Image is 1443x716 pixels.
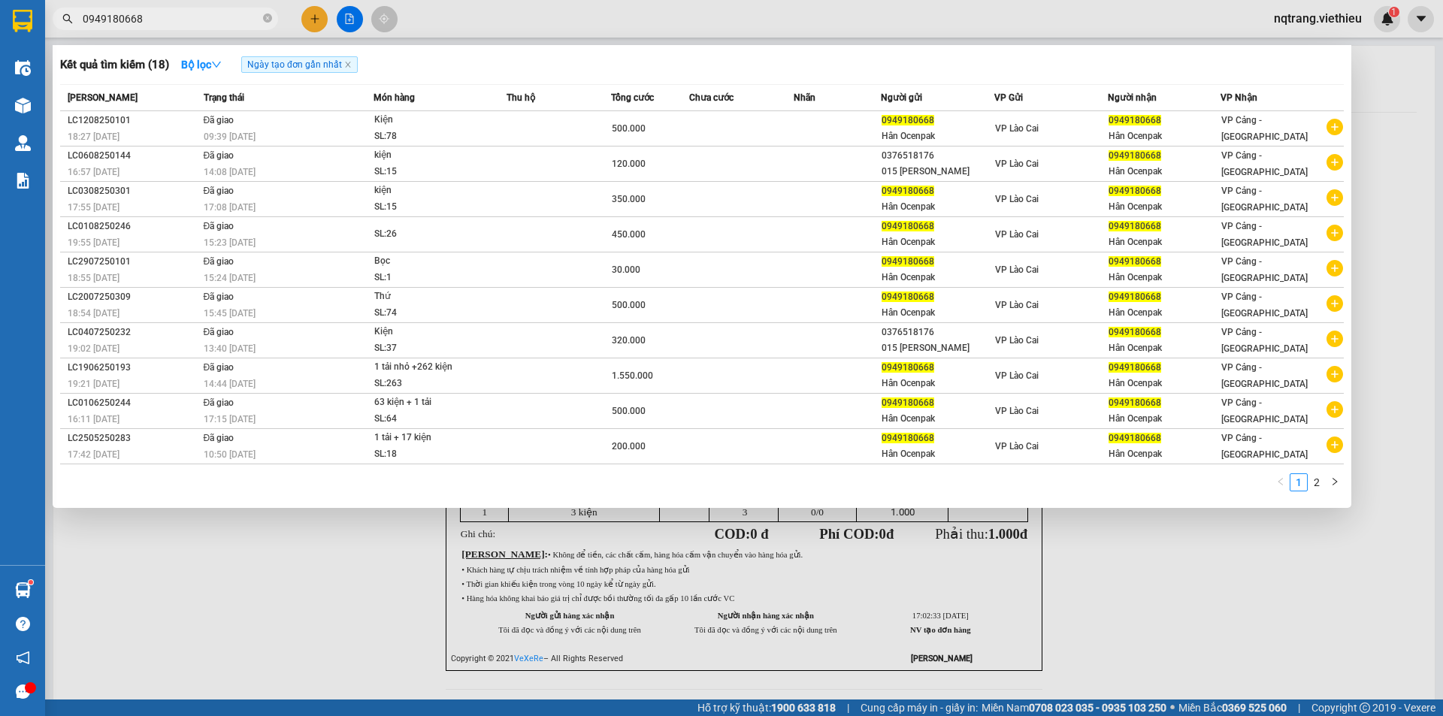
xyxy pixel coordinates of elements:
[1109,327,1161,337] span: 0949180668
[65,83,129,106] strong: TĐ chuyển phát:
[882,115,934,125] span: 0949180668
[68,254,199,270] div: LC2907250101
[68,12,141,44] strong: VIỆT HIẾU LOGISTIC
[211,59,222,70] span: down
[1109,270,1221,285] div: Hân Ocenpak
[794,92,815,103] span: Nhãn
[882,199,994,215] div: Hân Ocenpak
[1109,411,1221,427] div: Hân Ocenpak
[169,53,234,77] button: Bộ lọcdown
[882,128,994,144] div: Hân Ocenpak
[204,150,234,161] span: Đã giao
[15,173,31,189] img: solution-icon
[374,199,487,216] div: SL: 15
[147,87,236,103] span: LC1408250212
[882,292,934,302] span: 0949180668
[882,305,994,321] div: Hân Ocenpak
[68,431,199,446] div: LC2505250283
[1109,115,1161,125] span: 0949180668
[263,12,272,26] span: close-circle
[263,14,272,23] span: close-circle
[1330,477,1339,486] span: right
[83,11,260,27] input: Tìm tên, số ĐT hoặc mã đơn
[68,113,199,128] div: LC1208250101
[374,147,487,164] div: kiện
[68,289,199,305] div: LC2007250309
[68,379,119,389] span: 19:21 [DATE]
[204,186,234,196] span: Đã giao
[995,194,1039,204] span: VP Lào Cai
[612,406,646,416] span: 500.000
[882,433,934,443] span: 0949180668
[204,92,244,103] span: Trạng thái
[204,292,234,302] span: Đã giao
[1108,92,1157,103] span: Người nhận
[1109,221,1161,231] span: 0949180668
[374,411,487,427] div: SL: 64
[374,340,487,357] div: SL: 37
[881,92,922,103] span: Người gửi
[1327,331,1343,347] span: plus-circle
[612,300,646,310] span: 500.000
[68,219,199,234] div: LC0108250246
[1327,437,1343,453] span: plus-circle
[882,397,934,408] span: 0949180668
[1109,340,1221,356] div: Hân Ocenpak
[1109,305,1221,321] div: Hân Ocenpak
[374,164,487,180] div: SL: 15
[612,159,646,169] span: 120.000
[344,61,352,68] span: close
[204,256,234,267] span: Đã giao
[204,327,234,337] span: Đã giao
[689,92,734,103] span: Chưa cước
[374,305,487,322] div: SL: 74
[1272,473,1290,491] button: left
[68,183,199,199] div: LC0308250301
[204,167,256,177] span: 14:08 [DATE]
[612,194,646,204] span: 350.000
[882,270,994,285] div: Hân Ocenpak
[1308,474,1325,491] a: 2
[882,164,994,180] div: 015 [PERSON_NAME]
[374,92,415,103] span: Món hàng
[68,202,119,213] span: 17:55 [DATE]
[68,414,119,424] span: 16:11 [DATE]
[374,359,487,376] div: 1 tải nhỏ +262 kiện
[995,300,1039,310] span: VP Lào Cai
[204,362,234,373] span: Đã giao
[68,343,119,354] span: 19:02 [DATE]
[68,167,119,177] span: 16:57 [DATE]
[204,449,256,460] span: 10:50 [DATE]
[204,221,234,231] span: Đã giao
[611,92,654,103] span: Tổng cước
[204,397,234,408] span: Đã giao
[62,14,73,24] span: search
[1109,397,1161,408] span: 0949180668
[1290,474,1307,491] a: 1
[995,441,1039,452] span: VP Lào Cai
[374,128,487,145] div: SL: 78
[204,131,256,142] span: 09:39 [DATE]
[13,10,32,32] img: logo-vxr
[1327,366,1343,382] span: plus-circle
[882,362,934,373] span: 0949180668
[882,234,994,250] div: Hân Ocenpak
[612,229,646,240] span: 450.000
[374,446,487,463] div: SL: 18
[1109,199,1221,215] div: Hân Ocenpak
[612,264,640,275] span: 30.000
[995,335,1039,346] span: VP Lào Cai
[1109,234,1221,250] div: Hân Ocenpak
[204,379,256,389] span: 14:44 [DATE]
[882,340,994,356] div: 015 [PERSON_NAME]
[995,406,1039,416] span: VP Lào Cai
[1109,150,1161,161] span: 0949180668
[374,430,487,446] div: 1 tải + 17 kiện
[995,264,1039,275] span: VP Lào Cai
[882,325,994,340] div: 0376518176
[1327,401,1343,418] span: plus-circle
[1272,473,1290,491] li: Previous Page
[507,92,535,103] span: Thu hộ
[15,98,31,113] img: warehouse-icon
[1327,295,1343,312] span: plus-circle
